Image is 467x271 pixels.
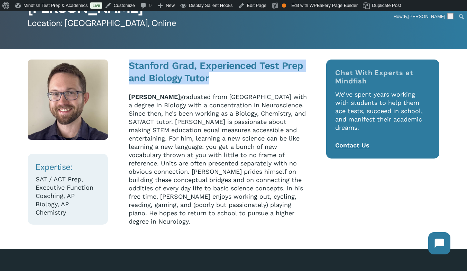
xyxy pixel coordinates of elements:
[335,69,430,85] h4: Chat With Experts at Mindfish
[408,14,445,19] span: [PERSON_NAME]
[335,90,430,141] p: We’ve spent years working with students to help them ace tests, succeed in school, and manifest t...
[129,93,180,100] strong: [PERSON_NAME]
[335,142,369,149] a: Contact Us
[90,2,102,9] a: Live
[421,225,457,261] iframe: Chatbot
[36,162,72,172] span: Expertise:
[28,0,439,15] h1: [PERSON_NAME]
[28,18,176,29] span: Location: [GEOGRAPHIC_DATA], Online
[28,60,108,140] img: 0 Bryson Herrick
[36,175,100,217] p: SAT / ACT Prep, Executive Function Coaching, AP Biology, AP Chemistry
[282,3,286,8] div: OK
[129,60,303,84] strong: Stanford Grad, Experienced Test Prep and Biology Tutor
[391,11,456,22] a: Howdy,
[129,93,310,226] p: graduated from [GEOGRAPHIC_DATA] with a degree in Biology with a concentration in Neuroscience. S...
